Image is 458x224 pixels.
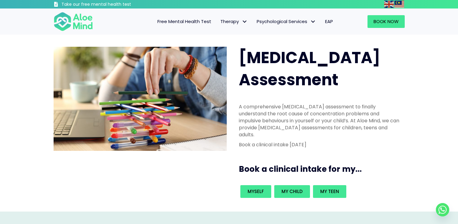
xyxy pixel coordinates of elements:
a: My child [274,185,310,198]
p: Book a clinical intake [DATE] [239,141,401,148]
span: Psychological Services: submenu [309,17,318,26]
img: ADHD photo [54,47,227,151]
a: My teen [313,185,346,198]
div: Book an intake for my... [239,184,401,199]
a: Book Now [367,15,405,28]
a: Whatsapp [436,203,449,216]
span: Therapy [220,18,248,25]
span: My child [282,188,303,195]
nav: Menu [101,15,338,28]
h3: Book a clinical intake for my... [239,164,407,175]
a: Free Mental Health Test [153,15,216,28]
span: Therapy: submenu [240,17,249,26]
p: A comprehensive [MEDICAL_DATA] assessment to finally understand the root cause of concentration p... [239,103,401,138]
a: English [384,1,394,8]
img: Aloe mind Logo [54,12,93,32]
a: EAP [321,15,338,28]
span: My teen [320,188,339,195]
a: Psychological ServicesPsychological Services: submenu [252,15,321,28]
h3: Take our free mental health test [61,2,163,8]
img: en [384,1,394,8]
img: ms [394,1,404,8]
span: Psychological Services [257,18,316,25]
a: Myself [240,185,271,198]
a: TherapyTherapy: submenu [216,15,252,28]
span: EAP [325,18,333,25]
span: Book Now [374,18,399,25]
span: [MEDICAL_DATA] Assessment [239,46,380,91]
span: Myself [248,188,264,195]
span: Free Mental Health Test [157,18,211,25]
a: Take our free mental health test [54,2,163,8]
a: Malay [394,1,405,8]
